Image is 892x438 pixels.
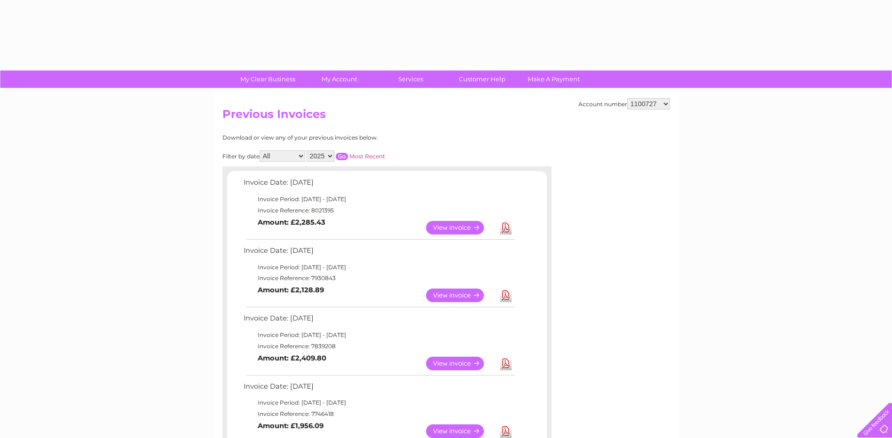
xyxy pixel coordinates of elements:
[258,218,325,227] b: Amount: £2,285.43
[578,98,670,109] div: Account number
[241,262,516,273] td: Invoice Period: [DATE] - [DATE]
[500,221,512,235] a: Download
[241,329,516,341] td: Invoice Period: [DATE] - [DATE]
[258,354,326,362] b: Amount: £2,409.80
[241,397,516,408] td: Invoice Period: [DATE] - [DATE]
[258,286,324,294] b: Amount: £2,128.89
[222,134,469,141] div: Download or view any of your previous invoices below.
[241,312,516,329] td: Invoice Date: [DATE]
[426,221,495,235] a: View
[443,70,521,88] a: Customer Help
[241,244,516,262] td: Invoice Date: [DATE]
[426,289,495,302] a: View
[349,153,385,160] a: Most Recent
[222,150,469,162] div: Filter by date
[241,194,516,205] td: Invoice Period: [DATE] - [DATE]
[241,341,516,352] td: Invoice Reference: 7839208
[241,380,516,398] td: Invoice Date: [DATE]
[426,357,495,370] a: View
[222,108,670,125] h2: Previous Invoices
[241,273,516,284] td: Invoice Reference: 7930843
[500,289,512,302] a: Download
[500,424,512,438] a: Download
[241,205,516,216] td: Invoice Reference: 8021395
[426,424,495,438] a: View
[258,422,324,430] b: Amount: £1,956.09
[241,408,516,420] td: Invoice Reference: 7746418
[372,70,450,88] a: Services
[515,70,592,88] a: Make A Payment
[241,176,516,194] td: Invoice Date: [DATE]
[500,357,512,370] a: Download
[300,70,378,88] a: My Account
[229,70,307,88] a: My Clear Business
